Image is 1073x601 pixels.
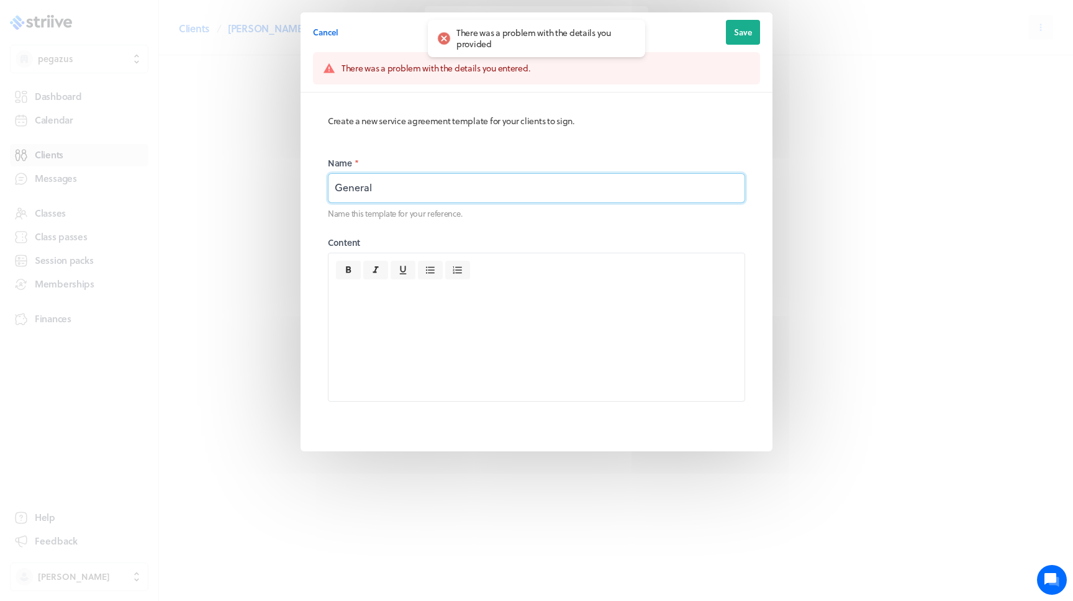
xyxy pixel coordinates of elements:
p: Find an answer quickly [17,193,232,208]
h3: There was a problem with the details you entered. [342,62,750,75]
label: Name [328,157,745,169]
p: Create a new service agreement template for your clients to sign. [328,115,745,127]
h1: Hi [PERSON_NAME] [19,60,230,80]
h2: We're here to help. Ask us anything! [19,83,230,122]
label: Content [328,237,745,249]
span: Save [734,27,752,38]
button: Cancel [313,20,338,45]
input: Search articles [36,214,222,238]
iframe: gist-messenger-bubble-iframe [1037,565,1067,595]
span: Cancel [313,27,338,38]
p: Name this template for your reference. [328,208,745,219]
button: New conversation [19,145,229,169]
span: New conversation [80,152,149,162]
div: There was a problem with the details you provided [456,27,635,50]
button: Save [726,20,760,45]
